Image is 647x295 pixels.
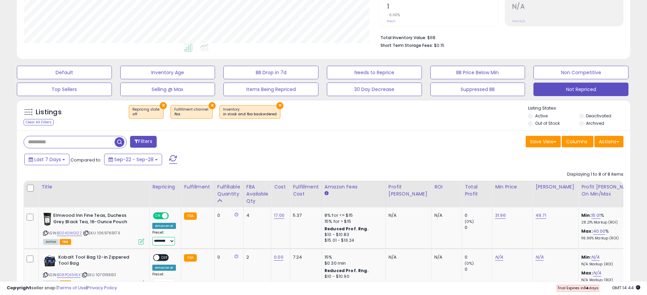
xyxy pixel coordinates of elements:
[593,228,606,235] a: 40.00
[535,212,546,219] a: 49.71
[168,213,179,219] span: OFF
[223,112,277,117] div: in stock and fba backordered
[274,183,287,190] div: Cost
[17,66,112,79] button: Default
[465,266,492,272] div: 0
[535,113,548,119] label: Active
[217,254,238,260] div: 0
[57,230,82,236] a: B0040WG1Z2
[533,66,628,79] button: Non Competitive
[325,218,380,225] div: 15% for > $15
[586,113,611,119] label: Deactivated
[612,285,640,291] span: 2025-10-6 14:44 GMT
[159,255,170,260] span: OFF
[293,212,316,218] div: 5.37
[581,236,637,241] p: 116.96% Markup (ROI)
[327,83,422,96] button: 30 Day Decrease
[591,254,599,261] a: N/A
[581,212,591,218] b: Min:
[325,260,380,266] div: $0.30 min
[274,254,283,261] a: 0.00
[535,120,560,126] label: Out of Stock
[276,102,283,109] button: ×
[495,212,506,219] a: 31.96
[512,19,525,23] small: Prev: N/A
[533,83,628,96] button: Not Repriced
[581,262,637,267] p: N/A Markup (ROI)
[325,212,380,218] div: 8% for <= $15
[120,66,215,79] button: Inventory Age
[528,105,630,112] p: Listing States:
[581,270,593,276] b: Max:
[246,212,266,218] div: 4
[132,107,160,117] span: Repricing state :
[246,183,268,205] div: FBA Available Qty
[581,254,591,260] b: Min:
[87,285,117,291] a: Privacy Policy
[389,254,426,260] div: N/A
[246,254,266,260] div: 2
[434,183,459,190] div: ROI
[293,254,316,260] div: 7.24
[24,119,54,125] div: Clear All Filters
[209,102,216,109] button: ×
[526,136,561,147] button: Save View
[184,212,196,220] small: FBA
[495,183,530,190] div: Min Price
[387,12,400,18] small: 0.00%
[223,107,277,117] span: Inventory :
[387,3,498,12] h2: 1
[43,254,144,286] div: ASIN:
[430,83,525,96] button: Suppressed BB
[535,183,576,190] div: [PERSON_NAME]
[581,228,637,241] div: %
[434,42,444,49] span: $0.15
[581,212,637,225] div: %
[43,254,57,268] img: 51fl++q+GNL._SL40_.jpg
[465,225,492,231] div: 0
[434,212,457,218] div: N/A
[593,270,601,276] a: N/A
[152,272,176,287] div: Preset:
[53,212,135,227] b: Elmwood Inn Fine Teas, Duchess Grey Black Tea, 16-Ounce Pouch
[465,254,492,260] div: 0
[325,254,380,260] div: 15%
[7,285,31,291] strong: Copyright
[293,183,319,198] div: Fulfillment Cost
[591,212,601,219] a: 15.01
[174,107,209,117] span: Fulfillment channel :
[43,212,52,226] img: 41ZxYcSH50S._SL40_.jpg
[325,274,380,279] div: $10 - $10.90
[154,213,162,219] span: ON
[43,239,59,245] span: All listings currently available for purchase on Amazon
[325,183,383,190] div: Amazon Fees
[465,261,474,266] small: (0%)
[274,212,284,219] a: 17.00
[217,212,238,218] div: 0
[41,183,147,190] div: Title
[594,136,623,147] button: Actions
[160,102,167,109] button: ×
[132,112,160,117] div: off
[152,183,178,190] div: Repricing
[512,3,623,12] h2: N/A
[579,181,643,207] th: The percentage added to the cost of goods (COGS) that forms the calculator for Min & Max prices.
[60,239,71,245] span: FBA
[380,42,433,48] b: Short Term Storage Fees:
[223,66,318,79] button: BB Drop in 7d
[152,265,176,271] div: Amazon AI
[325,190,329,197] small: Amazon Fees.
[380,33,618,41] li: $68
[82,272,116,277] span: | SKU: 1070195611
[465,212,492,218] div: 0
[70,157,101,163] span: Compared to:
[120,83,215,96] button: Selling @ Max
[43,212,144,244] div: ASIN:
[223,83,318,96] button: Items Being Repriced
[586,120,604,126] label: Archived
[7,285,117,291] div: seller snap | |
[465,183,489,198] div: Total Profit
[465,219,474,224] small: (0%)
[581,228,593,234] b: Max:
[325,232,380,238] div: $10 - $10.83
